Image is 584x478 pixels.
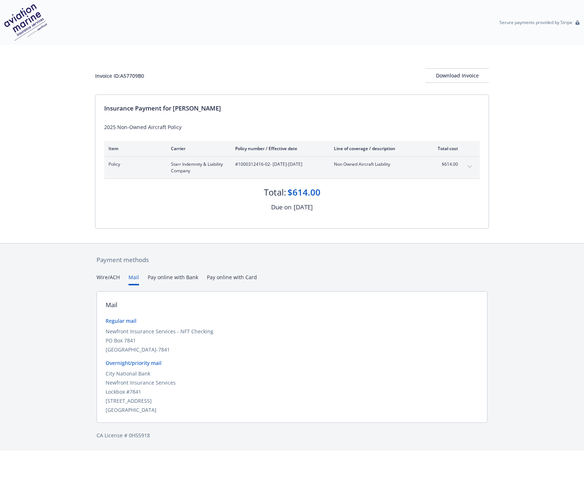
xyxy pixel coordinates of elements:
div: Invoice ID: A57709B0 [95,72,144,80]
button: expand content [464,161,475,173]
div: $614.00 [287,186,320,198]
div: [DATE] [294,202,313,212]
div: Overnight/priority mail [106,359,478,367]
div: City National Bank [106,370,478,377]
button: Pay online with Card [207,273,257,285]
div: Newfront Insurance Services - NFT Checking [106,328,478,335]
div: 2025 Non-Owned Aircraft Policy [104,123,480,131]
div: Regular mail [106,317,478,325]
div: [GEOGRAPHIC_DATA] [106,406,478,414]
span: Non Owned Aircraft Liability [334,161,419,168]
div: Item [109,145,159,152]
button: Wire/ACH [97,273,120,285]
p: Secure payments provided by Stripe [499,19,572,25]
div: Lockbox #7841 [106,388,478,395]
div: Total: [264,186,286,198]
div: Policy number / Effective date [235,145,322,152]
div: Line of coverage / description [334,145,419,152]
button: Pay online with Bank [148,273,198,285]
div: Insurance Payment for [PERSON_NAME] [104,104,480,113]
span: Policy [109,161,159,168]
button: Download Invoice [425,68,489,83]
div: [GEOGRAPHIC_DATA]-7841 [106,346,478,353]
div: Carrier [171,145,224,152]
span: Starr Indemnity & Liability Company [171,161,224,174]
span: $614.00 [431,161,458,168]
span: #1000312416-02 - [DATE]-[DATE] [235,161,322,168]
div: PolicyStarr Indemnity & Liability Company#1000312416-02- [DATE]-[DATE]Non Owned Aircraft Liabilit... [104,157,480,178]
div: Download Invoice [425,69,489,83]
div: Mail [106,300,117,310]
div: PO Box 7841 [106,337,478,344]
button: Mail [128,273,139,285]
div: Payment methods [97,255,487,265]
div: Total cost [431,145,458,152]
div: [STREET_ADDRESS] [106,397,478,405]
div: Due on [271,202,291,212]
div: CA License # 0H55918 [97,431,487,439]
div: Newfront Insurance Services [106,379,478,386]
